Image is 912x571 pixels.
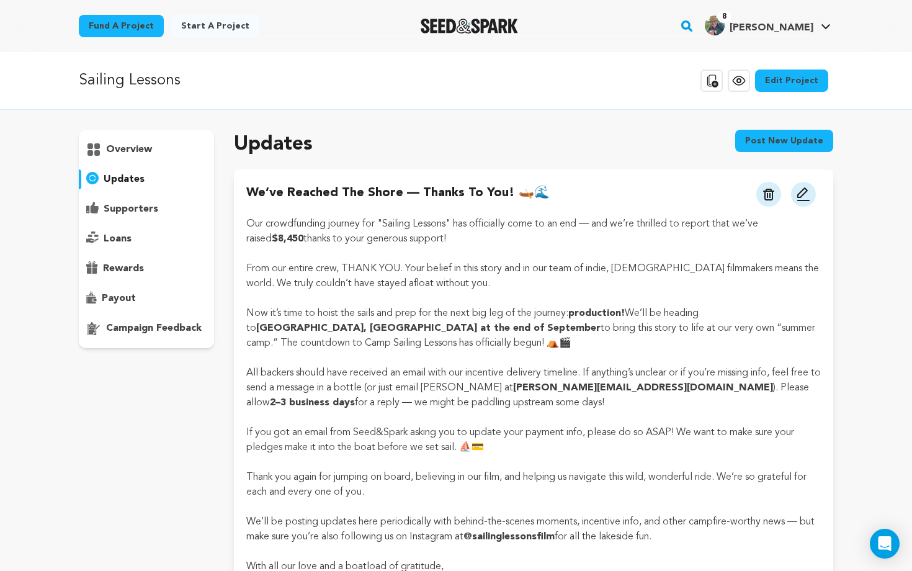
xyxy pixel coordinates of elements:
[256,323,601,333] strong: [GEOGRAPHIC_DATA], [GEOGRAPHIC_DATA] at the end of September
[246,217,821,246] p: Our crowdfunding journey for "Sailing Lessons" has officially come to an end — and we’re thrilled...
[246,470,821,500] p: Thank you again for jumping on board, believing in our film, and helping us navigate this wild, w...
[702,13,833,39] span: Kylie S.'s Profile
[870,529,900,559] div: Open Intercom Messenger
[246,306,821,351] p: Now it’s time to hoist the sails and prep for the next big leg of the journey: We’ll be heading t...
[513,383,773,393] strong: [PERSON_NAME][EMAIL_ADDRESS][DOMAIN_NAME]
[171,15,259,37] a: Start a project
[463,532,555,542] strong: @sailinglessonsfilm
[421,19,518,34] a: Seed&Spark Homepage
[234,130,313,160] h2: Updates
[755,70,828,92] a: Edit Project
[79,169,214,189] button: updates
[104,202,158,217] p: supporters
[272,234,303,244] strong: $8,450
[568,308,625,318] strong: production!
[702,13,833,35] a: Kylie S.'s Profile
[717,11,731,23] span: 8
[796,187,811,202] img: pencil.svg
[246,366,821,410] p: All backers should have received an email with our incentive delivery timeline. If anything’s unc...
[270,398,355,408] strong: 2–3 business days
[103,261,144,276] p: rewards
[106,321,202,336] p: campaign feedback
[730,23,813,33] span: [PERSON_NAME]
[246,425,821,455] p: If you got an email from Seed&Spark asking you to update your payment info, please do so ASAP! We...
[763,189,774,200] img: trash.svg
[79,259,214,279] button: rewards
[246,515,821,544] p: We’ll be posting updates here periodically with behind-the-scenes moments, incentive info, and ot...
[79,318,214,338] button: campaign feedback
[104,232,132,246] p: loans
[79,199,214,219] button: supporters
[705,16,813,35] div: Kylie S.'s Profile
[104,172,145,187] p: updates
[79,15,164,37] a: Fund a project
[421,19,518,34] img: Seed&Spark Logo Dark Mode
[102,291,136,306] p: payout
[246,261,821,291] p: From our entire crew, THANK YOU. Your belief in this story and in our team of indie, [DEMOGRAPHIC...
[705,16,725,35] img: 776098e3326a0dd9.jpg
[79,229,214,249] button: loans
[106,142,152,157] p: overview
[735,130,833,152] button: Post new update
[79,70,181,92] p: Sailing Lessons
[79,289,214,308] button: payout
[79,140,214,160] button: overview
[246,184,550,207] h4: We’ve Reached the Shore — Thanks to You! 🛶🌊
